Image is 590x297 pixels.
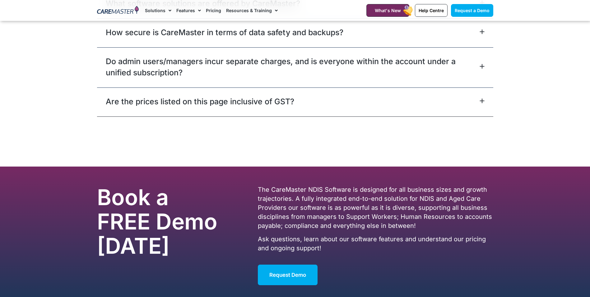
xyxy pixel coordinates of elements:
span: Request Demo [269,272,306,278]
a: Request a Demo [451,4,493,17]
a: Request Demo [258,265,318,285]
h2: Book a FREE Demo [DATE] [97,185,226,258]
span: What's New [375,8,401,13]
div: Are the prices listed on this page inclusive of GST? [97,87,493,116]
p: Ask questions, learn about our software features and understand our pricing and ongoing support! [258,235,493,253]
div: How secure is CareMaster in terms of data safety and backups? [97,18,493,47]
a: Help Centre [415,4,448,17]
span: Request a Demo [455,8,490,13]
a: Are the prices listed on this page inclusive of GST? [106,96,294,107]
a: Do admin users/managers incur separate charges, and is everyone within the account under a unifie... [106,56,478,78]
a: How secure is CareMaster in terms of data safety and backups? [106,27,343,38]
img: CareMaster Logo [97,6,139,15]
p: The CareMaster NDIS Software is designed for all business sizes and growth trajectories. A fully ... [258,185,493,230]
div: Do admin users/managers incur separate charges, and is everyone within the account under a unifie... [97,47,493,87]
a: What's New [366,4,409,17]
span: Help Centre [419,8,444,13]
